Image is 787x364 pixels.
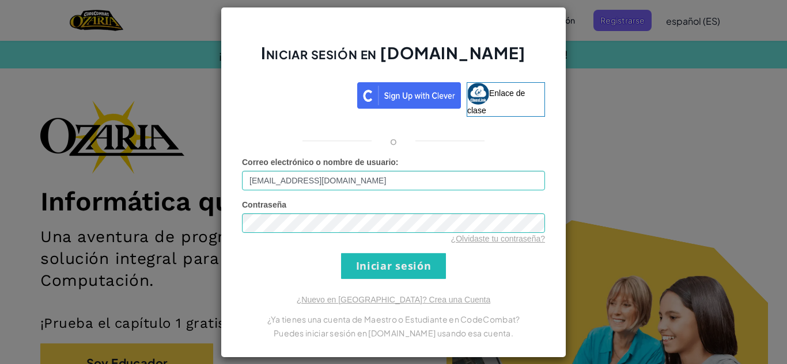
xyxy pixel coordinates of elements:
[357,82,461,109] img: clever_sso_button@2x.png
[274,328,513,338] font: Puedes iniciar sesión en [DOMAIN_NAME] usando esa cuenta.
[297,295,490,304] a: ¿Nuevo en [GEOGRAPHIC_DATA]? Crea una Cuenta
[396,158,399,167] font: :
[341,253,446,279] input: Iniciar sesión
[236,81,357,106] iframe: Botón de Acceder con Google
[467,83,489,105] img: classlink-logo-small.png
[267,314,520,324] font: ¿Ya tienes una cuenta de Maestro o Estudiante en CodeCombat?
[261,43,525,63] font: Iniciar sesión en [DOMAIN_NAME]
[451,234,545,243] a: ¿Olvidaste tu contraseña?
[242,158,396,167] font: Correo electrónico o nombre de usuario
[467,88,525,114] font: Enlace de clase
[390,134,397,147] font: o
[242,200,286,209] font: Contraseña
